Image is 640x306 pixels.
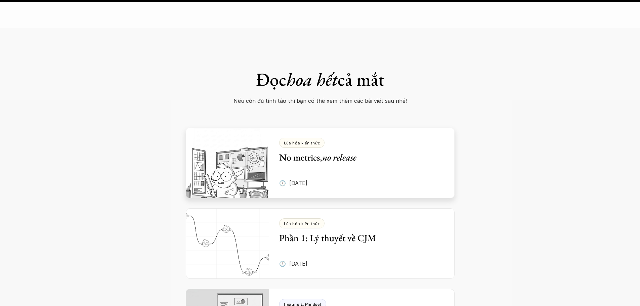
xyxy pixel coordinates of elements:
em: hoa hết [286,68,338,91]
p: Lúa hóa kiến thức [284,221,320,226]
h5: No metrics, [279,151,434,163]
h1: Đọc cả mắt [203,69,438,90]
p: Lúa hóa kiến thức [284,140,320,145]
p: 🕔 [DATE] [279,259,307,269]
em: no release [322,151,356,163]
p: 🕔 [DATE] [279,178,307,188]
a: Lúa hóa kiến thứcPhần 1: Lý thuyết về CJM🕔 [DATE] [186,208,455,279]
p: Nếu còn đủ tính táo thì bạn có thể xem thêm các bài viết sau nhé! [211,96,429,106]
h5: Phần 1: Lý thuyết về CJM [279,232,434,244]
a: Lúa hóa kiến thứcNo metrics,no release🕔 [DATE] [186,128,455,198]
